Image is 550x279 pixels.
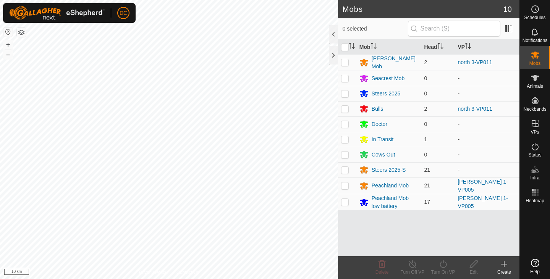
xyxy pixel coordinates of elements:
a: Contact Us [176,269,199,276]
td: - [455,71,519,86]
span: Neckbands [523,107,546,111]
p-sorticon: Activate to sort [349,44,355,50]
p-sorticon: Activate to sort [370,44,377,50]
th: Head [421,40,455,55]
p-sorticon: Activate to sort [465,44,471,50]
div: Edit [458,269,489,276]
span: 21 [424,167,430,173]
div: Steers 2025 [372,90,401,98]
span: 0 [424,75,427,81]
span: 1 [424,136,427,142]
span: 21 [424,182,430,189]
img: Gallagher Logo [9,6,105,20]
div: [PERSON_NAME] Mob [372,55,418,71]
input: Search (S) [408,21,500,37]
div: Turn On VP [428,269,458,276]
span: 2 [424,106,427,112]
a: north 3-VP011 [458,59,492,65]
span: Status [528,153,541,157]
div: Steers 2025-S [372,166,406,174]
div: Peachland Mob low battery [372,194,418,210]
td: - [455,116,519,132]
td: - [455,132,519,147]
div: Cows Out [372,151,395,159]
span: Notifications [522,38,547,43]
div: Create [489,269,519,276]
span: VPs [531,130,539,134]
h2: Mobs [343,5,503,14]
p-sorticon: Activate to sort [437,44,443,50]
span: 2 [424,59,427,65]
button: + [3,40,13,49]
span: Heatmap [526,198,544,203]
div: Bulls [372,105,383,113]
span: Mobs [529,61,540,66]
div: Doctor [372,120,387,128]
button: – [3,50,13,59]
div: Turn Off VP [397,269,428,276]
a: Privacy Policy [139,269,167,276]
span: 0 [424,121,427,127]
div: In Transit [372,135,394,144]
span: Help [530,269,540,274]
div: Seacrest Mob [372,74,404,82]
td: - [455,162,519,177]
span: Delete [375,269,389,275]
a: [PERSON_NAME] 1-VP005 [458,179,508,193]
span: 0 [424,152,427,158]
td: - [455,86,519,101]
a: Help [520,256,550,277]
th: Mob [356,40,421,55]
a: north 3-VP011 [458,106,492,112]
span: Schedules [524,15,545,20]
button: Reset Map [3,27,13,37]
td: - [455,147,519,162]
span: Animals [527,84,543,89]
th: VP [455,40,519,55]
span: DC [120,9,127,17]
span: 10 [503,3,512,15]
a: [PERSON_NAME] 1-VP005 [458,195,508,209]
span: 0 selected [343,25,408,33]
span: 17 [424,199,430,205]
span: 0 [424,90,427,97]
div: Peachland Mob [372,182,409,190]
span: Infra [530,176,539,180]
button: Map Layers [17,28,26,37]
